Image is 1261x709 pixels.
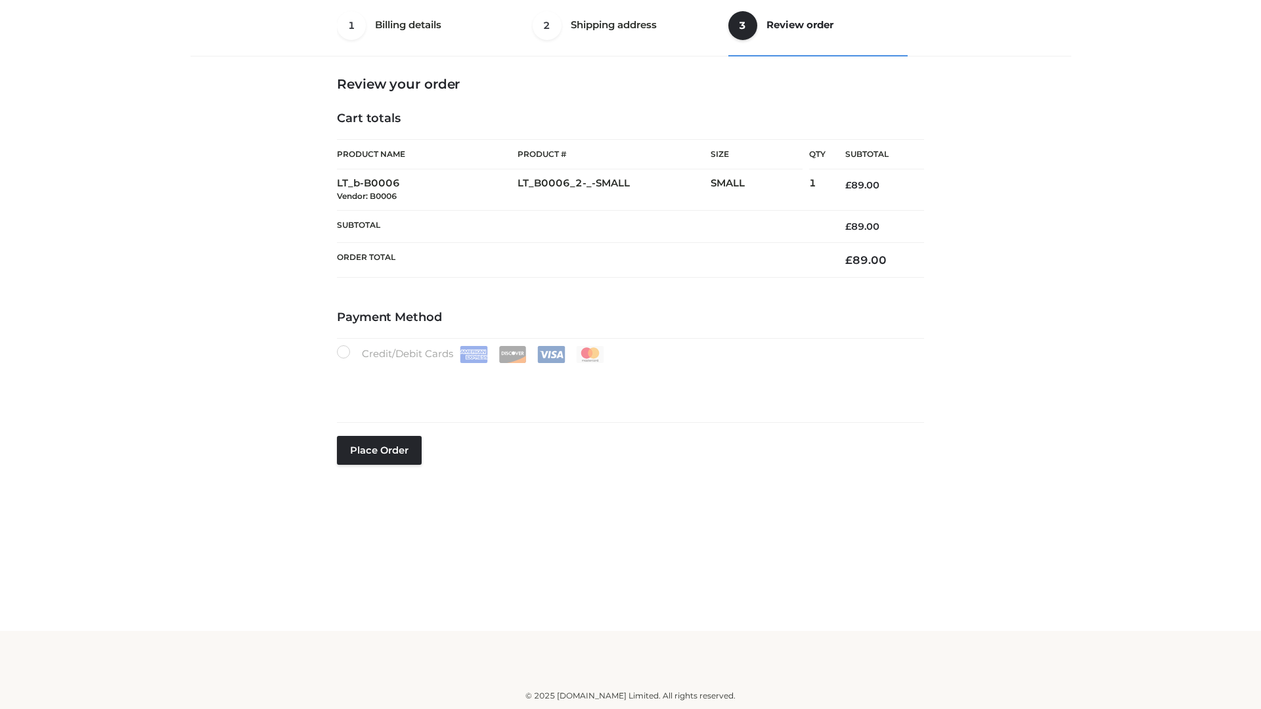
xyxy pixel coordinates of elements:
th: Qty [809,139,826,169]
th: Product Name [337,139,518,169]
label: Credit/Debit Cards [337,345,606,363]
th: Order Total [337,243,826,278]
bdi: 89.00 [845,221,879,232]
bdi: 89.00 [845,179,879,191]
td: LT_b-B0006 [337,169,518,211]
td: LT_B0006_2-_-SMALL [518,169,711,211]
td: 1 [809,169,826,211]
th: Product # [518,139,711,169]
button: Place order [337,436,422,465]
img: Visa [537,346,565,363]
img: Discover [498,346,527,363]
h4: Payment Method [337,311,924,325]
iframe: Secure payment input frame [334,360,921,408]
small: Vendor: B0006 [337,191,397,201]
td: SMALL [711,169,809,211]
h3: Review your order [337,76,924,92]
span: £ [845,253,852,267]
th: Subtotal [337,210,826,242]
bdi: 89.00 [845,253,887,267]
th: Subtotal [826,140,924,169]
img: Mastercard [576,346,604,363]
span: £ [845,221,851,232]
h4: Cart totals [337,112,924,126]
th: Size [711,140,803,169]
span: £ [845,179,851,191]
img: Amex [460,346,488,363]
div: © 2025 [DOMAIN_NAME] Limited. All rights reserved. [195,689,1066,702]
